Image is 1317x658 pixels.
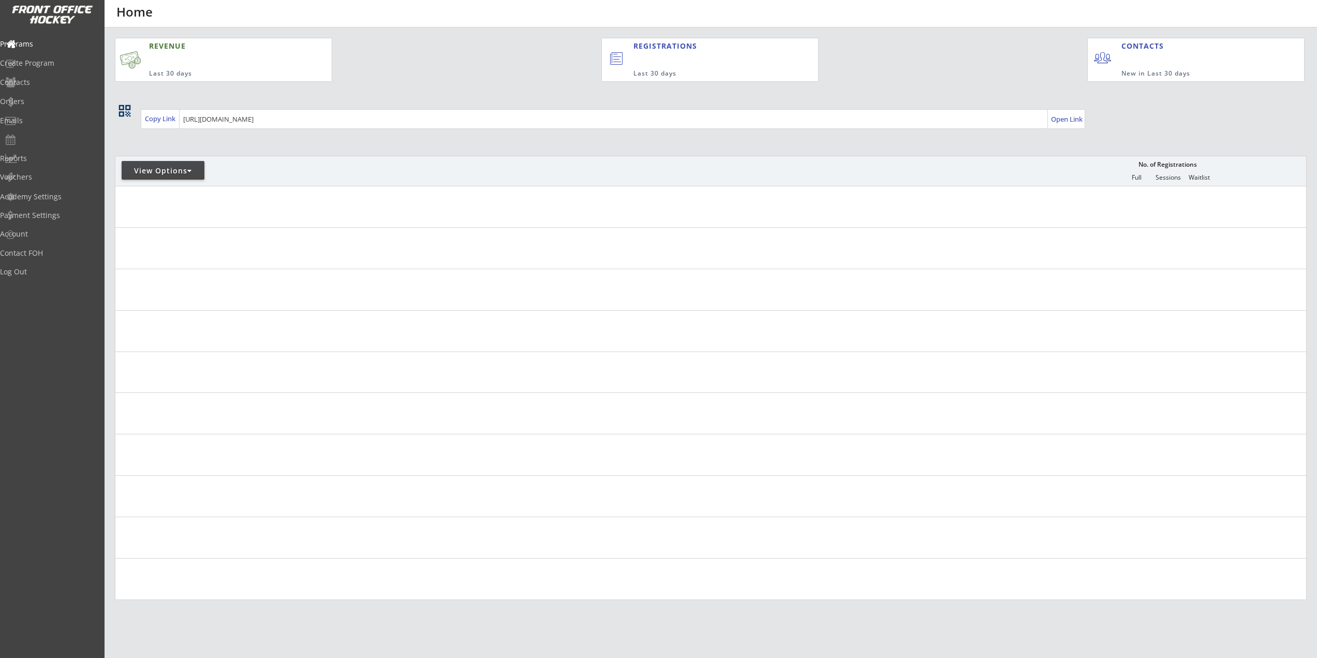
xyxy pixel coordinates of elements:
a: Open Link [1051,112,1084,126]
div: Open Link [1051,115,1084,124]
div: CONTACTS [1121,41,1168,51]
div: REGISTRATIONS [633,41,770,51]
div: Sessions [1152,174,1183,181]
div: Last 30 days [633,69,776,78]
div: Waitlist [1183,174,1215,181]
div: View Options [122,166,204,176]
div: Full [1121,174,1152,181]
div: Copy Link [145,114,177,123]
button: qr_code [117,103,132,119]
div: New in Last 30 days [1121,69,1256,78]
div: REVENUE [149,41,282,51]
div: Last 30 days [149,69,282,78]
div: No. of Registrations [1135,161,1200,168]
